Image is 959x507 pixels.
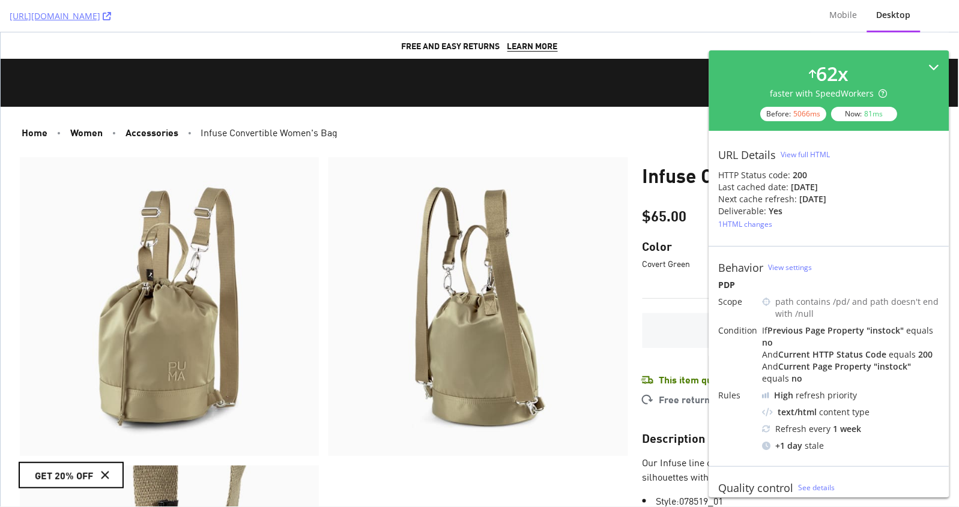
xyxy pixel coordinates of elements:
div: GET 20% OFF [34,436,92,450]
div: If [763,325,940,349]
button: View full HTML [781,145,830,164]
div: Before: [761,107,827,121]
p: Color [642,206,939,221]
img: Infuse Convertible Women's Bag, Covert Green, extralarge [328,125,627,424]
div: " instock " [867,325,904,336]
div: path contains /pd/ and path doesn't end with /null [776,296,940,320]
div: [DATE] [800,193,827,205]
div: Mobile [830,9,858,21]
div: 1 week [833,423,862,435]
div: Current HTTP Status Code [779,349,887,360]
div: 5066 ms [794,109,821,119]
div: equals [889,349,916,360]
a: View settings [769,262,812,272]
li: Style : 078519_01 [642,461,939,475]
div: text/html [778,406,817,418]
nav: Breadcrumb [16,94,939,106]
div: URL Details [719,148,776,161]
div: [DATE] [791,181,818,193]
div: Rules [719,389,758,401]
div: HTTP Status code: [719,169,940,181]
h2: Description [642,398,939,413]
img: cRr4yx4cyByr8BeLxltRlzBPIAAAAAElFTkSuQmCC [763,392,770,398]
a: LEARN MORE [507,7,557,20]
div: refresh priority [775,389,858,401]
div: High [775,389,794,401]
p: Coming Soon [657,291,924,305]
a: [URL][DOMAIN_NAME] [10,10,111,22]
li: Infuse Convertible Women's Bag [195,94,939,106]
p: Covert Green [642,226,939,237]
div: Desktop [877,9,911,21]
div: equals [907,325,934,336]
div: Last cached date: [719,181,789,193]
span: FREE AND EASY RETURNS [401,7,500,19]
div: Current Page Property [779,361,872,372]
strong: 200 [793,169,808,181]
a: Home [16,92,52,107]
a: See details [799,482,835,493]
div: Refresh every [763,423,940,435]
div: Previous Page Property [768,325,865,336]
div: 1 HTML changes [719,219,773,229]
a: Accessories [119,92,183,107]
button: GET 20% OFF [19,431,122,455]
div: Scope [719,296,758,308]
div: equals [763,373,790,384]
div: Yes [769,205,783,217]
div: 200 [919,349,933,360]
div: Quality control [719,481,794,494]
div: Deliverable: [719,205,767,217]
div: Behavior [719,261,764,274]
button: 1HTML changes [719,217,773,232]
div: no [792,373,803,384]
div: faster with SpeedWorkers [771,88,888,100]
div: " instock " [874,361,912,372]
div: Next cache refresh: [719,193,797,205]
span: $65.00 [642,173,686,192]
div: Our Infuse line of streetwear essentials is a refined take on sporty silhouettes with sustainable... [642,422,939,451]
div: And [763,361,940,385]
div: Condition [719,325,758,337]
img: Infuse Convertible Women's Bag, Covert Green, extralarge [19,125,318,424]
p: This item qualifies for free shipping! [659,340,817,354]
div: stale [763,440,940,452]
h1: Infuse Convertible Women's Bag [642,132,939,154]
div: 62 x [817,60,849,88]
div: no [763,337,773,348]
div: View full HTML [781,149,830,160]
p: Free returns on all qualifying orders. [659,359,821,374]
div: 81 ms [865,109,884,119]
div: + 1 day [776,440,803,452]
a: Women [64,92,107,107]
div: And [763,349,940,361]
div: content type [763,406,940,418]
div: PDP [719,279,940,291]
div: Now: [832,107,898,121]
